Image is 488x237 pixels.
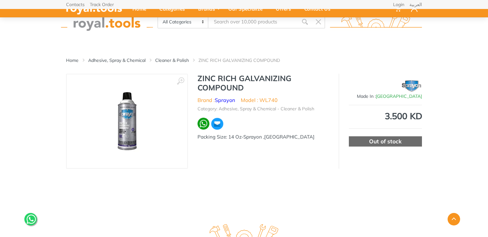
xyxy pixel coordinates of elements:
img: wa.webp [198,118,209,130]
nav: breadcrumb [66,57,422,63]
a: Track Order [90,2,114,7]
div: Packing Size: 14 Oz-Sprayon ,[GEOGRAPHIC_DATA] [198,133,329,141]
img: Royal Tools - ZINC RICH GALVANIZING COMPOUND [98,85,156,157]
a: Home [66,57,79,63]
li: ZINC RICH GALVANIZING COMPOUND [198,57,290,63]
a: Sprayon [215,97,235,103]
a: Contacts [66,2,85,7]
span: [GEOGRAPHIC_DATA] [376,93,422,99]
a: Adhesive, Spray & Chemical [88,57,146,63]
img: royal.tools Logo [330,13,422,31]
li: Category: Adhesive, Spray & Chemical - Cleaner & Polish [198,106,314,112]
img: royal.tools Logo [61,13,153,31]
li: Model : WL740 [241,96,278,104]
a: Cleaner & Polish [155,57,189,63]
img: ma.webp [211,117,224,131]
div: 3.500 KD [349,112,422,121]
div: Out of stock [349,136,422,147]
img: Sprayon [402,77,422,93]
a: العربية [409,2,422,7]
input: Site search [208,15,298,29]
select: Category [158,16,208,28]
li: Brand : [198,96,235,104]
a: Login [393,2,404,7]
h1: ZINC RICH GALVANIZING COMPOUND [198,74,329,92]
div: Made In : [349,93,422,100]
